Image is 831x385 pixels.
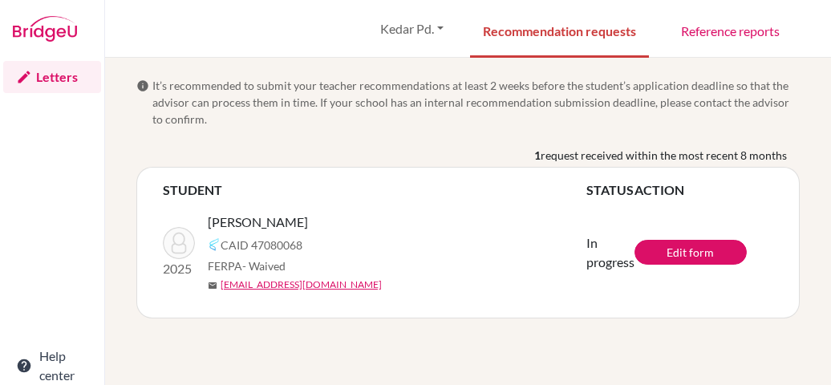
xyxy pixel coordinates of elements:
[221,278,382,292] a: [EMAIL_ADDRESS][DOMAIN_NAME]
[373,14,451,44] button: Kedar Pd.
[13,16,77,42] img: Bridge-U
[208,257,286,274] span: FERPA
[586,180,634,200] th: STATUS
[470,2,649,58] a: Recommendation requests
[586,235,634,269] span: In progress
[208,213,308,232] span: [PERSON_NAME]
[534,147,541,164] b: 1
[541,147,787,164] span: request received within the most recent 8 months
[152,77,800,128] span: It’s recommended to submit your teacher recommendations at least 2 weeks before the student’s app...
[208,281,217,290] span: mail
[634,240,747,265] a: Edit form
[136,79,149,92] span: info
[221,237,302,253] span: CAID 47080068
[242,259,286,273] span: - Waived
[668,2,792,58] a: Reference reports
[163,227,195,259] img: Nagarkoti, Aakriti
[634,180,774,200] th: ACTION
[208,238,221,251] img: Common App logo
[163,259,195,278] p: 2025
[3,350,101,382] a: Help center
[163,180,586,200] th: STUDENT
[3,61,101,93] a: Letters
